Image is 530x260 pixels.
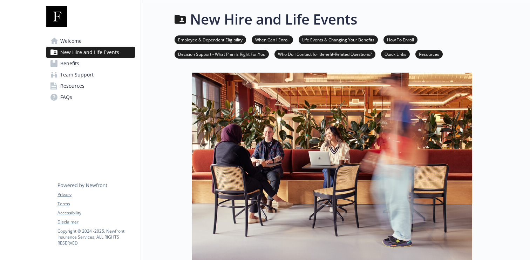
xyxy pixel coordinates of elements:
[60,47,119,58] span: New Hire and Life Events
[252,36,293,43] a: When Can I Enroll
[175,36,246,43] a: Employee & Dependent Eligibility
[57,219,135,225] a: Disclaimer
[60,80,84,92] span: Resources
[299,36,378,43] a: Life Events & Changing Your Benefits
[383,36,417,43] a: How To Enroll
[192,73,472,260] img: new hire page banner
[46,92,135,103] a: FAQs
[46,69,135,80] a: Team Support
[175,51,269,57] a: Decision Support - What Plan Is Right For You
[57,210,135,216] a: Accessibility
[46,35,135,47] a: Welcome
[381,51,410,57] a: Quick Links
[46,47,135,58] a: New Hire and Life Events
[60,69,94,80] span: Team Support
[57,201,135,207] a: Terms
[60,92,72,103] span: FAQs
[60,35,82,47] span: Welcome
[57,228,135,246] p: Copyright © 2024 - 2025 , Newfront Insurance Services, ALL RIGHTS RESERVED
[46,80,135,92] a: Resources
[46,58,135,69] a: Benefits
[190,9,357,30] h1: New Hire and Life Events
[60,58,79,69] span: Benefits
[57,192,135,198] a: Privacy
[415,51,443,57] a: Resources
[274,51,375,57] a: Who Do I Contact for Benefit-Related Questions?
